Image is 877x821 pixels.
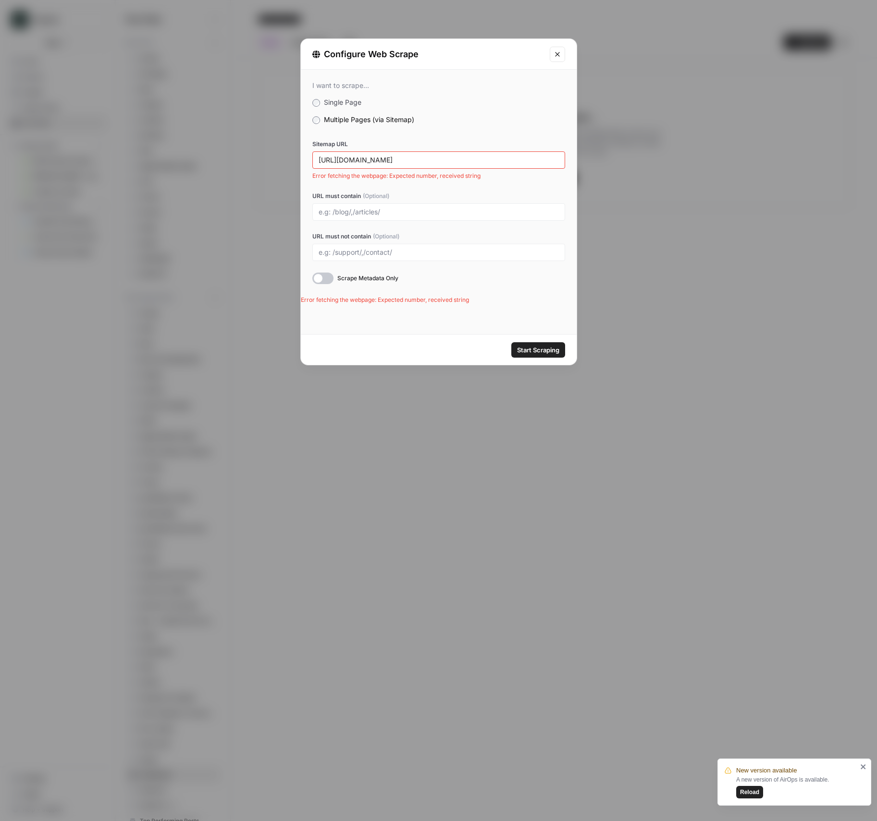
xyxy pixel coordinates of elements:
[312,99,320,107] input: Single Page
[301,296,577,304] div: Error fetching the webpage: Expected number, received string
[860,763,867,771] button: close
[319,208,559,216] input: e.g: /blog/,/articles/
[337,274,398,283] span: Scrape Metadata Only
[550,47,565,62] button: Close modal
[736,775,857,798] div: A new version of AirOps is available.
[324,115,414,124] span: Multiple Pages (via Sitemap)
[312,48,544,61] div: Configure Web Scrape
[740,788,759,796] span: Reload
[312,172,565,180] span: Error fetching the webpage: Expected number, received string
[312,81,565,90] div: I want to scrape...
[363,192,389,200] span: (Optional)
[312,140,565,149] label: Sitemap URL
[312,116,320,124] input: Multiple Pages (via Sitemap)
[511,342,565,358] button: Start Scraping
[324,98,361,106] span: Single Page
[319,248,559,257] input: e.g: /support/,/contact/
[517,345,559,355] span: Start Scraping
[312,192,565,200] label: URL must contain
[736,766,797,775] span: New version available
[319,156,559,164] input: e.g: www.example.com/sitemap.xml
[312,232,565,241] label: URL must not contain
[373,232,399,241] span: (Optional)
